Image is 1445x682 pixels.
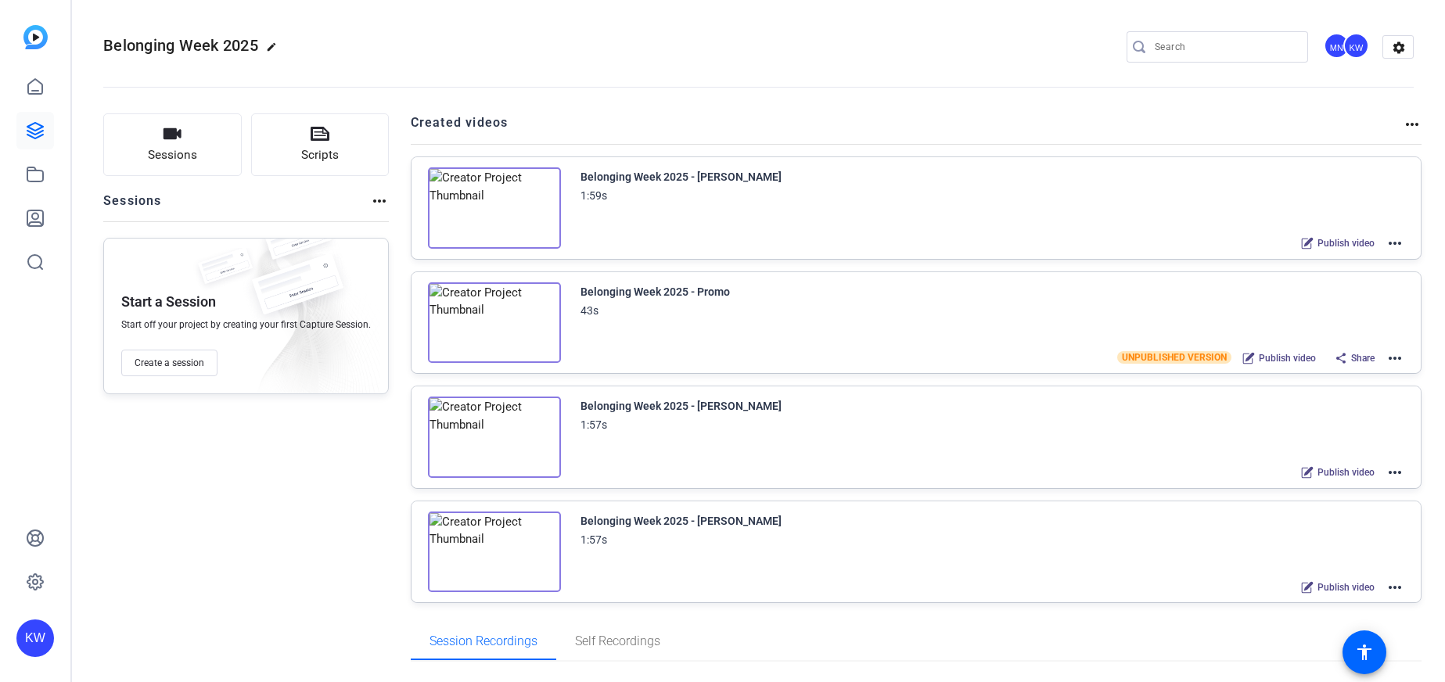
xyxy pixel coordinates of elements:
span: Belonging Week 2025 [103,36,258,55]
div: MN [1324,33,1350,59]
input: Search [1155,38,1296,56]
mat-icon: accessibility [1355,643,1374,662]
div: 43s [581,301,598,320]
span: Publish video [1317,466,1375,479]
div: KW [16,619,54,657]
span: UNPUBLISHED VERSION [1117,351,1231,364]
span: Share [1351,352,1375,364]
div: 1:57s [581,530,607,549]
span: Publish video [1259,352,1316,364]
mat-icon: settings [1383,36,1414,59]
ngx-avatar: Morgan Nielsen [1324,33,1351,60]
img: Creator Project Thumbnail [428,282,561,364]
div: Belonging Week 2025 - [PERSON_NAME] [581,511,782,530]
img: embarkstudio-empty-session.png [228,234,380,401]
img: fake-session.png [239,254,356,332]
div: 1:59s [581,186,607,205]
div: Belonging Week 2025 - [PERSON_NAME] [581,397,782,415]
img: Creator Project Thumbnail [428,167,561,249]
div: Belonging Week 2025 - Promo [581,282,730,301]
button: Create a session [121,350,217,376]
mat-icon: more_horiz [370,192,389,210]
div: KW [1343,33,1369,59]
img: Creator Project Thumbnail [428,397,561,478]
h2: Sessions [103,192,162,221]
mat-icon: more_horiz [1403,115,1422,134]
span: Scripts [301,146,339,164]
div: Belonging Week 2025 - [PERSON_NAME] [581,167,782,186]
span: Sessions [148,146,197,164]
button: Scripts [251,113,390,176]
mat-icon: more_horiz [1386,234,1404,253]
mat-icon: more_horiz [1386,349,1404,368]
button: Sessions [103,113,242,176]
p: Start a Session [121,293,216,311]
img: Creator Project Thumbnail [428,511,561,593]
span: Publish video [1317,237,1375,249]
span: Self Recordings [575,635,660,648]
span: Create a session [135,357,204,369]
span: Publish video [1317,581,1375,594]
img: blue-gradient.svg [23,25,48,49]
mat-icon: edit [266,41,285,60]
mat-icon: more_horiz [1386,578,1404,597]
span: Start off your project by creating your first Capture Session. [121,318,371,331]
img: fake-session.png [190,248,261,294]
mat-icon: more_horiz [1386,463,1404,482]
span: Session Recordings [430,635,537,648]
div: 1:57s [581,415,607,434]
img: fake-session.png [254,215,340,272]
h2: Created videos [411,113,1404,144]
ngx-avatar: Kellie Walker [1343,33,1371,60]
